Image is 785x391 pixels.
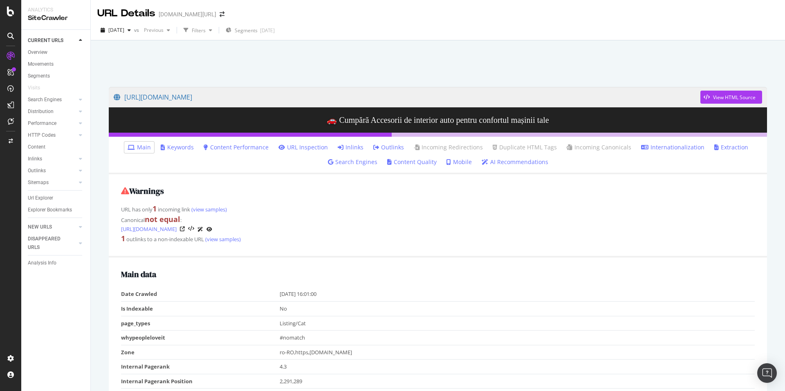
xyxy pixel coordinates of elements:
[28,259,85,267] a: Analysis Info
[28,72,85,80] a: Segments
[121,345,280,360] td: Zone
[714,143,748,151] a: Extraction
[28,235,69,252] div: DISAPPEARED URLS
[28,206,72,214] div: Explorer Bookmarks
[28,143,85,151] a: Content
[28,223,52,231] div: NEW URLS
[121,301,280,316] td: Is Indexable
[28,223,76,231] a: NEW URLS
[197,225,203,233] a: AI Url Details
[235,27,258,34] span: Segments
[280,331,755,345] td: #nomatch
[222,24,278,37] button: Segments[DATE]
[28,48,47,57] div: Overview
[121,374,280,389] td: Internal Pagerank Position
[28,178,49,187] div: Sitemaps
[134,27,141,33] span: vs
[114,87,700,107] a: [URL][DOMAIN_NAME]
[28,178,76,187] a: Sitemaps
[28,155,42,163] div: Inlinks
[97,7,155,20] div: URL Details
[180,227,185,231] a: Visit Online Page
[220,11,224,17] div: arrow-right-arrow-left
[28,194,53,202] div: Url Explorer
[192,27,206,34] div: Filters
[28,143,45,151] div: Content
[280,345,755,360] td: ro-RO,https,[DOMAIN_NAME]
[280,287,755,301] td: [DATE] 16:01:00
[28,119,56,128] div: Performance
[206,225,212,233] a: URL Inspection
[28,155,76,163] a: Inlinks
[108,27,124,33] span: 2025 Sep. 2nd
[121,187,755,195] h2: Warnings
[280,374,755,389] td: 2,291,289
[28,36,76,45] a: CURRENT URLS
[121,360,280,374] td: Internal Pagerank
[28,48,85,57] a: Overview
[280,360,755,374] td: 4.3
[28,131,56,140] div: HTTP Codes
[180,24,215,37] button: Filters
[28,84,40,92] div: Visits
[28,36,63,45] div: CURRENT URLS
[387,158,437,166] a: Content Quality
[446,158,472,166] a: Mobile
[28,119,76,128] a: Performance
[278,143,328,151] a: URL Inspection
[204,235,241,243] a: (view samples)
[260,27,275,34] div: [DATE]
[128,143,151,151] a: Main
[121,331,280,345] td: whypeopleloveit
[28,206,85,214] a: Explorer Bookmarks
[204,143,269,151] a: Content Performance
[141,27,164,33] span: Previous
[493,143,557,151] a: Duplicate HTML Tags
[328,158,377,166] a: Search Engines
[121,225,177,233] a: [URL][DOMAIN_NAME]
[28,167,46,175] div: Outlinks
[159,10,216,18] div: [DOMAIN_NAME][URL]
[28,131,76,140] a: HTTP Codes
[28,60,85,69] a: Movements
[28,13,84,23] div: SiteCrawler
[121,204,755,214] div: URL has only incoming link
[280,316,755,331] td: Listing/Cat
[757,363,777,383] div: Open Intercom Messenger
[641,143,704,151] a: Internationalization
[153,204,157,213] strong: 1
[121,233,755,244] div: outlinks to a non-indexable URL
[28,7,84,13] div: Analytics
[121,316,280,331] td: page_types
[28,194,85,202] a: Url Explorer
[28,107,54,116] div: Distribution
[141,24,173,37] button: Previous
[28,72,50,80] div: Segments
[97,24,134,37] button: [DATE]
[190,206,227,213] a: (view samples)
[121,233,125,243] strong: 1
[373,143,404,151] a: Outlinks
[700,91,762,104] button: View HTML Source
[188,226,194,232] button: View HTML Source
[414,143,483,151] a: Incoming Redirections
[28,96,76,104] a: Search Engines
[713,94,756,101] div: View HTML Source
[28,167,76,175] a: Outlinks
[121,270,755,279] h2: Main data
[28,84,48,92] a: Visits
[28,235,76,252] a: DISAPPEARED URLS
[567,143,631,151] a: Incoming Canonicals
[145,214,180,224] strong: not equal
[28,259,56,267] div: Analysis Info
[161,143,194,151] a: Keywords
[28,60,54,69] div: Movements
[280,301,755,316] td: No
[109,107,767,133] h3: 🚗 Cumpără Accesorii de interior auto pentru confortul mașinii tale
[121,214,755,233] div: Canonical :
[338,143,363,151] a: Inlinks
[121,287,280,301] td: Date Crawled
[28,107,76,116] a: Distribution
[28,96,62,104] div: Search Engines
[482,158,548,166] a: AI Recommendations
